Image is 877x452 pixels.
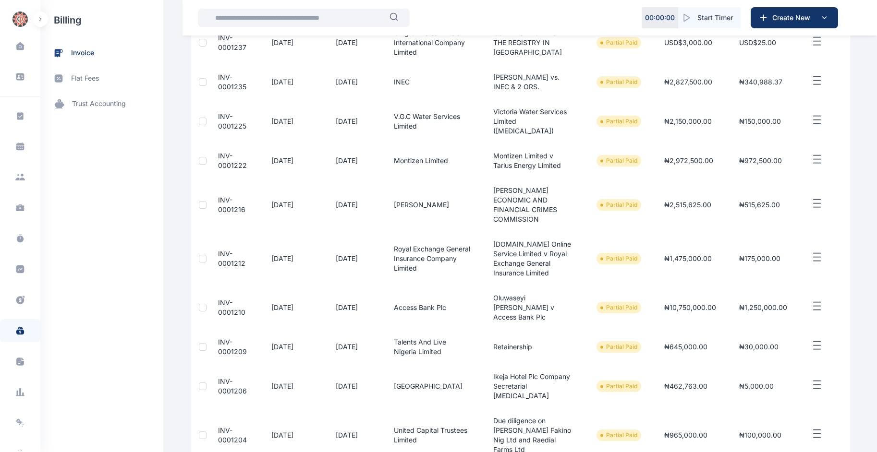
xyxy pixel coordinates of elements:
a: INV-0001216 [218,196,245,214]
a: trust accounting [40,91,163,117]
td: V.G.C Water Services Limited [382,99,482,143]
li: Partial Paid [600,201,637,209]
td: [DATE] [260,99,324,143]
td: Montizen Limited v Tarius Energy Limited [482,143,585,178]
a: INV-0001235 [218,73,246,91]
td: [DATE] [260,330,324,364]
span: ₦150,000.00 [739,117,781,125]
td: [DATE] [324,143,382,178]
span: ₦10,750,000.00 [664,303,716,311]
span: ₦100,000.00 [739,431,781,439]
td: INEC [382,65,482,99]
a: flat fees [40,66,163,91]
td: [DATE] [324,330,382,364]
span: USD$25.00 [739,38,776,47]
a: INV-0001210 [218,298,245,316]
td: [DATE] [260,65,324,99]
span: Create New [768,13,818,23]
a: INV-0001222 [218,152,247,169]
span: ₦965,000.00 [664,431,707,439]
td: [PERSON_NAME] vs. INEC & 2 ORS. [482,65,585,99]
td: [DOMAIN_NAME] Online Service Limited v Royal Exchange General Insurance Limited [482,232,585,285]
td: [DATE] [324,232,382,285]
td: [DATE] [260,143,324,178]
span: ₦2,827,500.00 [664,78,712,86]
span: ₦30,000.00 [739,343,779,351]
a: INV-0001206 [218,377,247,395]
li: Partial Paid [600,382,637,390]
td: [DATE] [324,364,382,408]
span: ₦340,988.37 [739,78,782,86]
td: Montizen Limited [382,143,482,178]
td: [PERSON_NAME] [382,178,482,232]
button: Create New [751,7,838,28]
td: [GEOGRAPHIC_DATA] [382,364,482,408]
td: [DATE] [324,65,382,99]
td: Oluwaseyi [PERSON_NAME] v Access Bank Plc [482,285,585,330]
a: INV-0001209 [218,338,247,356]
span: ₦2,972,500.00 [664,156,713,165]
span: ₦515,625.00 [739,201,780,209]
span: trust accounting [72,99,126,109]
td: [PERSON_NAME] ECONOMIC AND FINANCIAL CRIMES COMMISSION [482,178,585,232]
td: [DATE] [324,178,382,232]
td: [DATE] [324,21,382,65]
td: Victoria Water Services Limited ([MEDICAL_DATA]) [482,99,585,143]
a: invoice [40,40,163,66]
td: Retainership [482,330,585,364]
span: ₦1,475,000.00 [664,254,712,262]
span: invoice [71,48,94,58]
td: COPYRIGHT SEARCH AT THE REGISTRY IN [GEOGRAPHIC_DATA] [482,21,585,65]
td: [DATE] [260,21,324,65]
a: INV-0001212 [218,250,245,267]
button: Start Timer [678,7,741,28]
span: ₦175,000.00 [739,254,780,262]
td: [DATE] [260,285,324,330]
td: Access Bank Plc [382,285,482,330]
span: ₦2,150,000.00 [664,117,712,125]
li: Partial Paid [600,157,637,165]
span: ₦462,763.00 [664,382,707,390]
span: ₦972,500.00 [739,156,782,165]
td: [DATE] [260,178,324,232]
td: Talents And Live Nigeria Limited [382,330,482,364]
td: [DATE] [260,364,324,408]
td: Ikeja Hotel Plc Company Secretarial [MEDICAL_DATA] [482,364,585,408]
li: Partial Paid [600,39,637,47]
li: Partial Paid [600,118,637,125]
li: Partial Paid [600,304,637,311]
span: ₦2,515,625.00 [664,201,711,209]
td: Royal Exchange General Insurance Company Limited [382,232,482,285]
td: [DATE] [324,285,382,330]
a: INV-0001225 [218,112,246,130]
span: ₦5,000.00 [739,382,774,390]
td: [DATE] [260,232,324,285]
li: Partial Paid [600,78,637,86]
a: INV-0001204 [218,426,247,444]
span: USD$3,000.00 [664,38,712,47]
li: Partial Paid [600,255,637,262]
li: Partial Paid [600,343,637,351]
td: [DATE] [324,99,382,143]
p: 00 : 00 : 00 [645,13,675,23]
span: flat fees [71,73,99,83]
span: ₦1,250,000.00 [739,303,787,311]
span: Start Timer [697,13,733,23]
span: ₦645,000.00 [664,343,707,351]
li: Partial Paid [600,431,637,439]
td: Umg Universal Music International Company Limited [382,21,482,65]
